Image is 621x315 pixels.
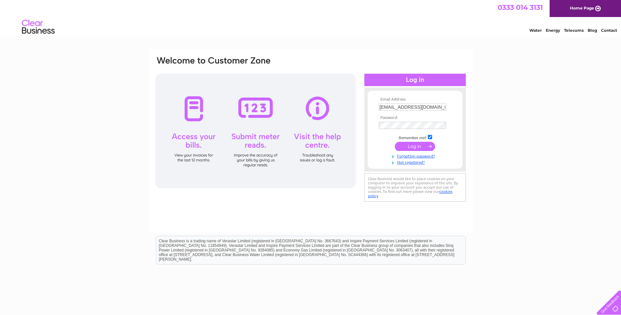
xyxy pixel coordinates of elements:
[564,28,584,33] a: Telecoms
[364,173,466,202] div: Clear Business would like to place cookies on your computer to improve your experience of the sit...
[395,142,435,151] input: Submit
[368,189,452,198] a: cookies policy
[156,4,466,32] div: Clear Business is a trading name of Verastar Limited (registered in [GEOGRAPHIC_DATA] No. 3667643...
[22,17,55,37] img: logo.png
[377,116,453,120] th: Password:
[377,97,453,102] th: Email Address:
[546,28,560,33] a: Energy
[588,28,597,33] a: Blog
[529,28,542,33] a: Water
[498,3,543,11] a: 0333 014 3131
[377,134,453,140] td: Remember me?
[601,28,617,33] a: Contact
[379,153,453,159] a: Forgotten password?
[379,159,453,165] a: Not registered?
